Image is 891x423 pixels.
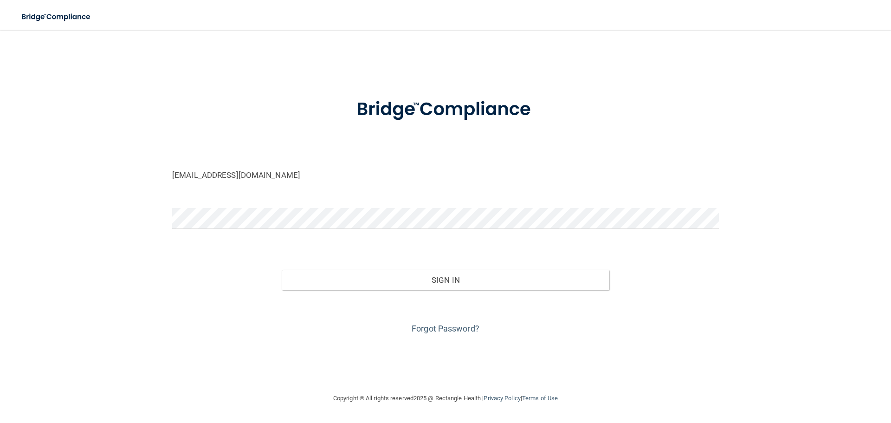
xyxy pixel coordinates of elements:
[484,395,520,402] a: Privacy Policy
[282,270,610,290] button: Sign In
[522,395,558,402] a: Terms of Use
[337,85,554,134] img: bridge_compliance_login_screen.278c3ca4.svg
[276,384,615,413] div: Copyright © All rights reserved 2025 @ Rectangle Health | |
[412,324,479,333] a: Forgot Password?
[172,164,719,185] input: Email
[14,7,99,26] img: bridge_compliance_login_screen.278c3ca4.svg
